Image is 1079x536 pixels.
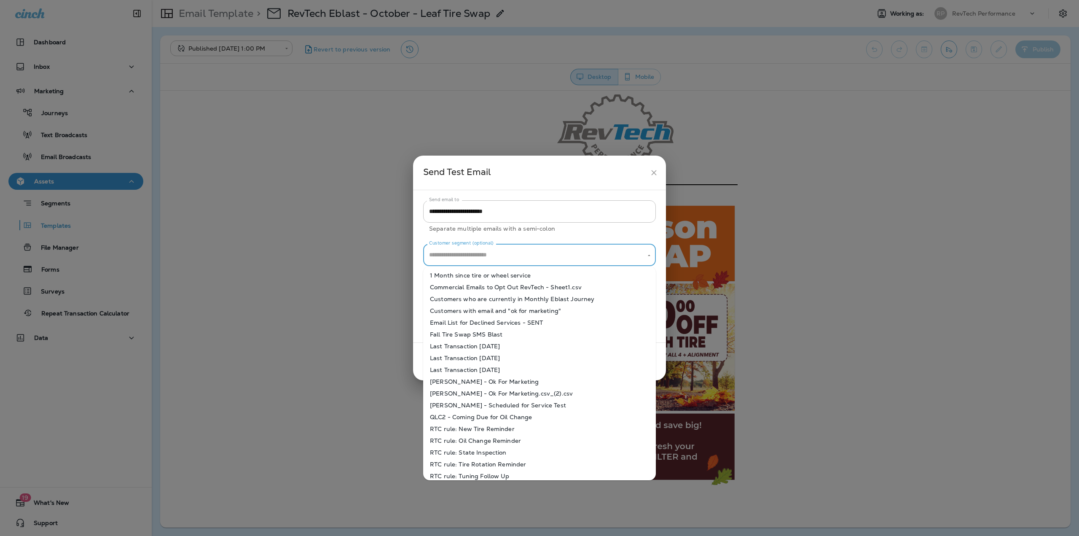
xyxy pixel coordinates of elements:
[423,293,656,305] li: Customers who are currently in Monthly Eblast Journey
[329,107,582,400] img: 25-1001-RevTech-Eblast-1.png
[397,4,513,82] img: RevTech Performance Logo
[646,165,662,180] button: close
[429,224,650,234] p: Separate multiple emails with a semi-colon
[423,435,656,447] li: RTC rule: Oil Change Reminder
[423,317,656,329] li: Email List for Declined Services - SENT
[423,423,656,435] li: RTC rule: New Tire Reminder
[423,329,656,340] li: Fall Tire Swap SMS Blast
[423,470,656,482] li: RTC rule: Tuning Follow Up
[423,340,656,352] li: Last Transaction [DATE]
[423,458,656,470] li: RTC rule: Tire Rotation Reminder
[423,269,656,281] li: 1 Month since tire or wheel service
[645,252,653,259] button: Close
[423,305,656,317] li: Customers with email and "ok for marketing"
[429,240,494,246] label: Customer segment (optional)
[423,399,656,411] li: [PERSON_NAME] - Scheduled for Service Test
[423,281,656,293] li: Commercial Emails to Opt Out RevTech - Sheet1.csv
[429,197,459,203] label: Send email to
[423,352,656,364] li: Last Transaction [DATE]
[423,388,656,399] li: [PERSON_NAME] - Ok For Marketing.csv_(2).csv
[423,165,646,180] div: Send Test Email
[423,376,656,388] li: [PERSON_NAME] - Ok For Marketing
[423,411,656,423] li: QLC2 - Coming Due for Oil Change
[423,447,656,458] li: RTC rule: State Inspection
[423,364,656,376] li: Last Transaction [DATE]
